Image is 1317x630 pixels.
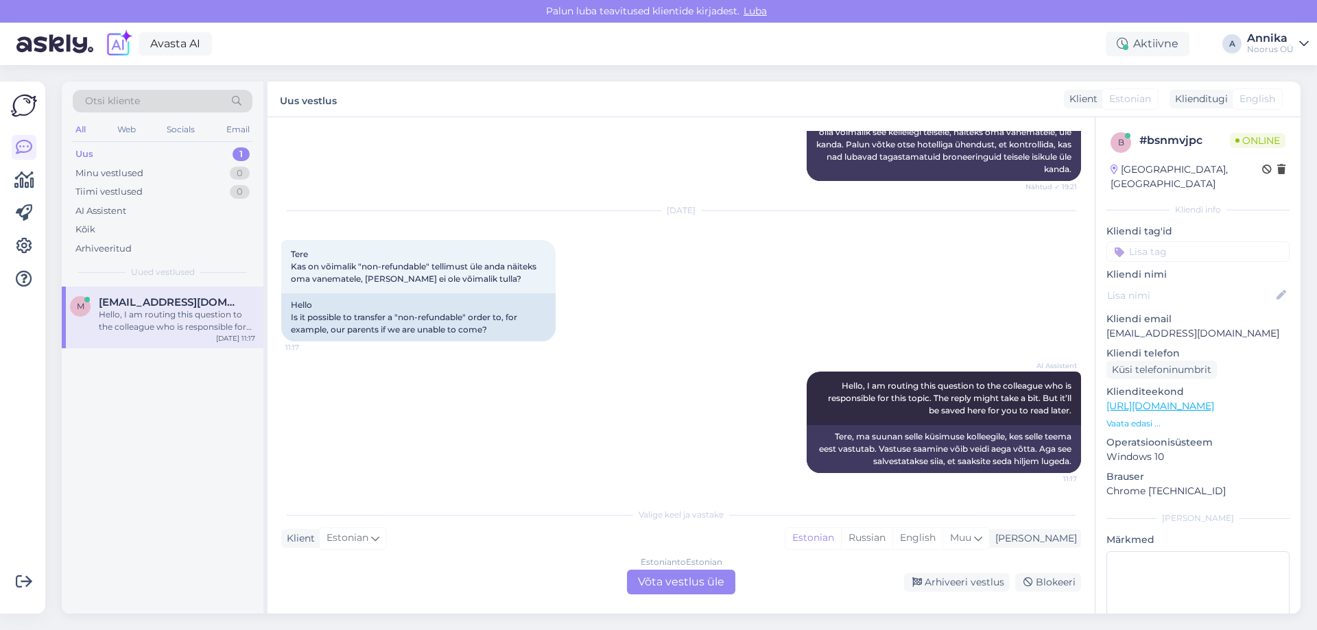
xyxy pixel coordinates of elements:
[1106,400,1214,412] a: [URL][DOMAIN_NAME]
[216,333,255,343] div: [DATE] 11:17
[164,121,198,138] div: Socials
[807,84,1081,181] div: Kui broneerite majutuse koos hommikusöögiga ja tagastamatu hinnaga, tähendab see tavaliselt, et t...
[233,147,250,161] div: 1
[1111,162,1262,191] div: [GEOGRAPHIC_DATA], [GEOGRAPHIC_DATA]
[1247,33,1294,44] div: Annika
[75,242,132,256] div: Arhiveeritud
[807,425,1081,473] div: Tere, ma suunan selle küsimuse kolleegile, kes selle teema eest vastutab. Vastuse saamine võib ve...
[1106,512,1290,524] div: [PERSON_NAME]
[1106,326,1290,341] p: [EMAIL_ADDRESS][DOMAIN_NAME]
[1106,267,1290,282] p: Kliendi nimi
[281,293,556,341] div: Hello Is it possible to transfer a "non-refundable" order to, for example, our parents if we are ...
[1106,204,1290,216] div: Kliendi info
[75,167,143,180] div: Minu vestlused
[641,556,722,568] div: Estonian to Estonian
[841,528,892,548] div: Russian
[281,204,1081,217] div: [DATE]
[1106,385,1290,399] p: Klienditeekond
[224,121,252,138] div: Email
[73,121,88,138] div: All
[77,301,84,311] span: m
[285,342,337,352] span: 11:17
[1106,533,1290,547] p: Märkmed
[1106,32,1189,56] div: Aktiivne
[1247,33,1309,55] a: AnnikaNoorus OÜ
[115,121,139,138] div: Web
[990,531,1077,546] div: [PERSON_NAME]
[75,185,143,199] div: Tiimi vestlused
[291,249,538,284] span: Tere Kas on võimalik "non-refundable" tellimust üle anda näiteks oma vanematele, [PERSON_NAME] ei...
[627,570,735,594] div: Võta vestlus üle
[1109,92,1151,106] span: Estonian
[1139,132,1230,149] div: # bsnmvjpc
[1025,361,1077,371] span: AI Assistent
[230,167,250,180] div: 0
[75,204,126,218] div: AI Assistent
[1230,133,1285,148] span: Online
[85,94,140,108] span: Otsi kliente
[950,531,971,544] span: Muu
[1222,34,1242,53] div: A
[785,528,841,548] div: Estonian
[281,531,315,546] div: Klient
[75,147,93,161] div: Uus
[1106,435,1290,450] p: Operatsioonisüsteem
[1106,312,1290,326] p: Kliendi email
[99,296,241,308] span: mtaimre@hotmail.com
[1106,470,1290,484] p: Brauser
[230,185,250,199] div: 0
[1106,484,1290,498] p: Chrome [TECHNICAL_ID]
[1025,182,1077,192] span: Nähtud ✓ 19:21
[1239,92,1275,106] span: English
[139,32,212,56] a: Avasta AI
[104,29,133,58] img: explore-ai
[281,509,1081,521] div: Valige keel ja vastake
[828,380,1073,415] span: Hello, I am routing this question to the colleague who is responsible for this topic. The reply m...
[1015,573,1081,592] div: Blokeeri
[1106,417,1290,430] p: Vaata edasi ...
[11,93,37,119] img: Askly Logo
[327,531,368,546] span: Estonian
[1118,137,1124,147] span: b
[1064,92,1097,106] div: Klient
[1106,241,1290,262] input: Lisa tag
[280,90,337,108] label: Uus vestlus
[904,573,1010,592] div: Arhiveeri vestlus
[1106,346,1290,361] p: Kliendi telefon
[131,266,195,278] span: Uued vestlused
[1106,361,1217,379] div: Küsi telefoninumbrit
[75,223,95,237] div: Kõik
[1025,474,1077,484] span: 11:17
[1170,92,1228,106] div: Klienditugi
[1106,224,1290,239] p: Kliendi tag'id
[1106,450,1290,464] p: Windows 10
[1107,288,1274,303] input: Lisa nimi
[892,528,942,548] div: English
[739,5,771,17] span: Luba
[1247,44,1294,55] div: Noorus OÜ
[99,308,255,333] div: Hello, I am routing this question to the colleague who is responsible for this topic. The reply m...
